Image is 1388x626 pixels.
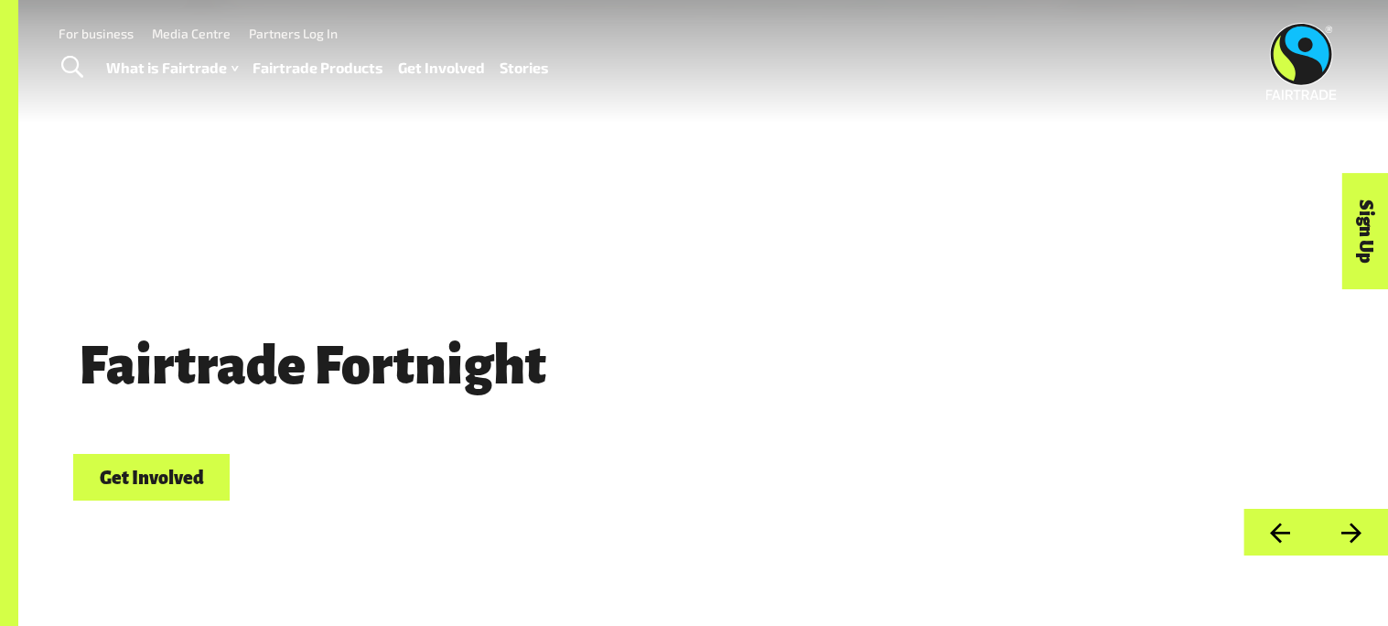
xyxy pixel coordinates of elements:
button: Next [1316,509,1388,556]
img: Fairtrade Australia New Zealand logo [1266,23,1337,100]
span: Fairtrade Fortnight [73,337,553,395]
a: For business [59,26,134,41]
a: Stories [500,55,549,81]
a: Partners Log In [249,26,338,41]
a: What is Fairtrade [106,55,238,81]
p: [DATE] - [DATE] [73,410,1120,447]
a: Get Involved [73,454,230,501]
button: Previous [1243,509,1316,556]
a: Get Involved [398,55,485,81]
a: Toggle Search [49,45,94,91]
a: Fairtrade Products [253,55,383,81]
a: Media Centre [152,26,231,41]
